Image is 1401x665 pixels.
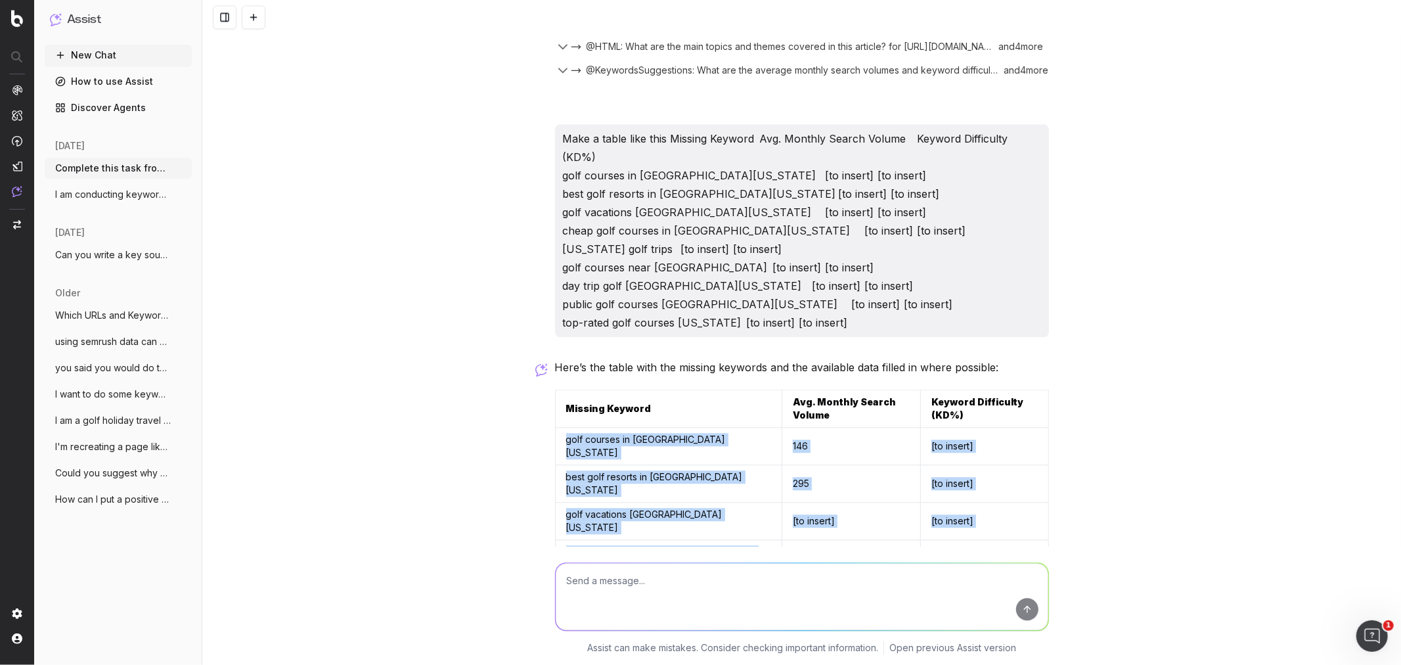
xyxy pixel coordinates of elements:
[587,40,993,53] span: @HTML: What are the main topics and themes covered in this article? for [URL][DOMAIN_NAME][US_STATE]
[1383,620,1394,631] span: 1
[45,184,192,205] button: I am conducting keyword research for my
[55,226,85,239] span: [DATE]
[555,428,782,465] td: golf courses in [GEOGRAPHIC_DATA][US_STATE]
[793,396,898,421] strong: Avg. Monthly Search Volume
[535,363,548,377] img: Botify assist logo
[920,503,1048,540] td: [to insert]
[12,110,22,121] img: Intelligence
[45,410,192,431] button: I am a golf holiday travel agency. I wou
[55,361,171,375] span: you said you would do this in our previo
[931,396,1025,421] strong: Keyword Difficulty (KD%)
[45,158,192,179] button: Complete this task from chat gpt ChatGPT
[587,641,878,654] p: Assist can make mistakes. Consider checking important information.
[55,248,171,262] span: Can you write a key soundbites section s
[782,428,920,465] td: 146
[55,440,171,453] span: I'm recreating a page like this https://
[998,64,1049,77] div: and 4 more
[55,287,80,300] span: older
[50,11,187,29] button: Assist
[55,493,171,506] span: How can I put a positive spin on this re
[55,309,171,322] span: Which URLs and Keywords have www.premier
[45,305,192,326] button: Which URLs and Keywords have www.premier
[55,188,171,201] span: I am conducting keyword research for my
[45,463,192,484] button: Could you suggest why our tournaments pa
[782,465,920,503] td: 295
[555,540,782,578] td: cheap golf courses in [GEOGRAPHIC_DATA][US_STATE]
[55,467,171,480] span: Could you suggest why our tournaments pa
[571,64,998,77] button: @KeywordsSuggestions: What are the average monthly search volumes and keyword difficulty for rela...
[993,40,1049,53] div: and 4 more
[889,641,1016,654] a: Open previous Assist version
[45,97,192,118] a: Discover Agents
[45,436,192,457] button: I'm recreating a page like this https://
[45,244,192,265] button: Can you write a key soundbites section s
[11,10,23,27] img: Botify logo
[555,358,1049,377] p: Here’s the table with the missing keywords and the available data filled in where possible:
[555,503,782,540] td: golf vacations [GEOGRAPHIC_DATA][US_STATE]
[45,71,192,92] a: How to use Assist
[12,186,22,197] img: Assist
[12,135,22,147] img: Activation
[12,608,22,619] img: Setting
[45,384,192,405] button: I want to do some keyword research for m
[67,11,101,29] h1: Assist
[55,414,171,427] span: I am a golf holiday travel agency. I wou
[566,403,652,414] strong: Missing Keyword
[55,162,171,175] span: Complete this task from chat gpt ChatGPT
[45,489,192,510] button: How can I put a positive spin on this re
[12,633,22,644] img: My account
[55,388,171,401] span: I want to do some keyword research for m
[12,161,22,172] img: Studio
[920,540,1048,578] td: [to insert]
[55,335,171,348] span: using semrush data can you tell me why p
[13,220,21,229] img: Switch project
[782,503,920,540] td: [to insert]
[45,45,192,66] button: New Chat
[571,40,993,53] button: @HTML: What are the main topics and themes covered in this article? for [URL][DOMAIN_NAME][US_STATE]
[50,13,62,26] img: Assist
[555,465,782,503] td: best golf resorts in [GEOGRAPHIC_DATA][US_STATE]
[12,85,22,95] img: Analytics
[55,139,85,152] span: [DATE]
[920,428,1048,465] td: [to insert]
[1356,620,1388,652] iframe: Intercom live chat
[45,331,192,352] button: using semrush data can you tell me why p
[920,465,1048,503] td: [to insert]
[45,357,192,378] button: you said you would do this in our previo
[782,540,920,578] td: [to insert]
[587,64,998,77] span: @KeywordsSuggestions: What are the average monthly search volumes and keyword difficulty for rela...
[563,129,1041,332] p: Make a table like this Missing Keyword Avg. Monthly Search Volume Keyword Difficulty (KD%) golf c...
